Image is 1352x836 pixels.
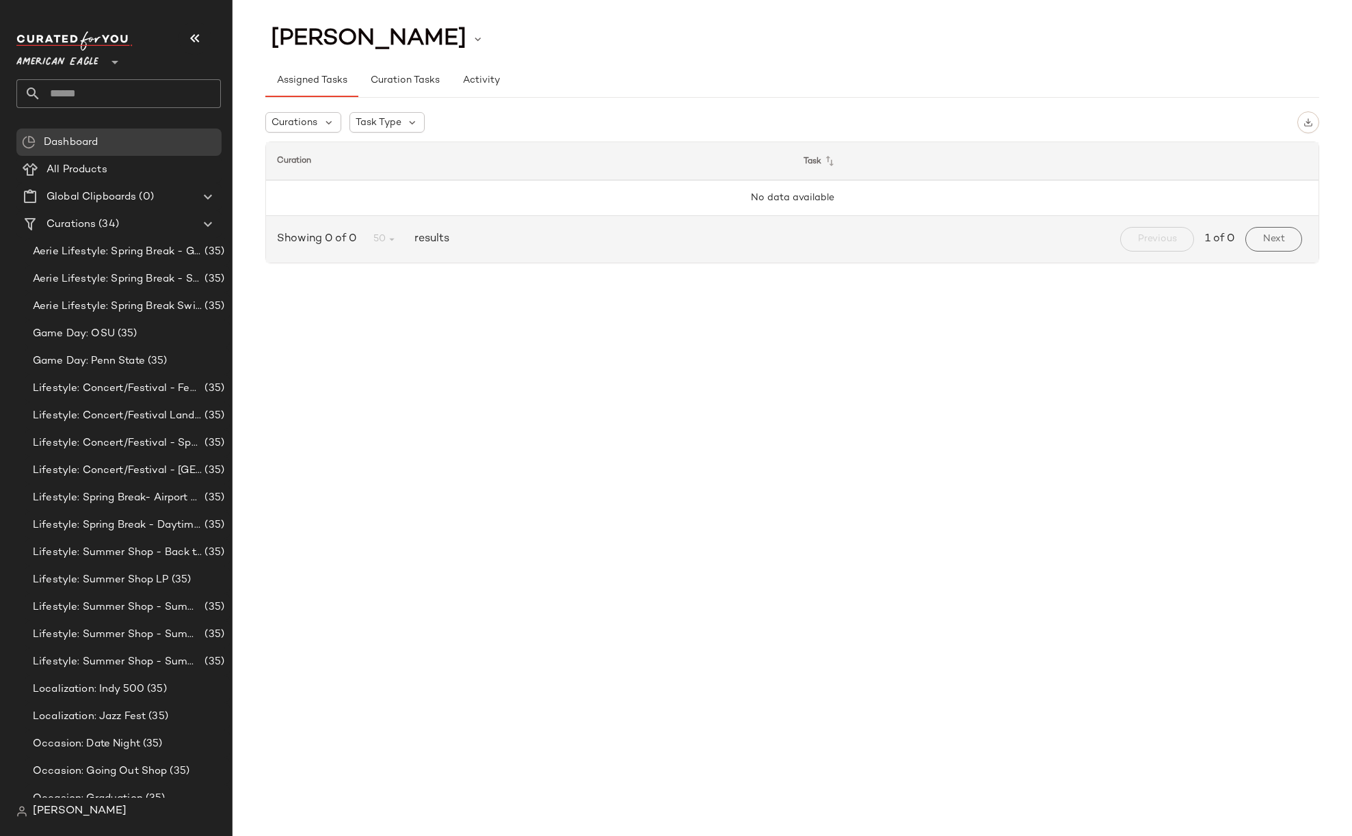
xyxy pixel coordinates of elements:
[169,572,191,588] span: (35)
[47,162,107,178] span: All Products
[33,271,202,287] span: Aerie Lifestyle: Spring Break - Sporty
[33,791,143,807] span: Occasion: Graduation
[33,764,167,779] span: Occasion: Going Out Shop
[1245,227,1302,252] button: Next
[202,490,224,506] span: (35)
[276,75,347,86] span: Assigned Tasks
[33,517,202,533] span: Lifestyle: Spring Break - Daytime Casual
[47,189,136,205] span: Global Clipboards
[202,654,224,670] span: (35)
[33,572,169,588] span: Lifestyle: Summer Shop LP
[462,75,500,86] span: Activity
[202,627,224,643] span: (35)
[16,31,133,51] img: cfy_white_logo.C9jOOHJF.svg
[409,231,449,247] span: results
[33,545,202,561] span: Lifestyle: Summer Shop - Back to School Essentials
[202,463,224,478] span: (35)
[33,299,202,314] span: Aerie Lifestyle: Spring Break Swimsuits Landing Page
[202,271,224,287] span: (35)
[33,682,144,697] span: Localization: Indy 500
[33,326,115,342] span: Game Day: OSU
[33,654,202,670] span: Lifestyle: Summer Shop - Summer Study Sessions
[33,490,202,506] span: Lifestyle: Spring Break- Airport Style
[33,244,202,260] span: Aerie Lifestyle: Spring Break - Girly/Femme
[167,764,189,779] span: (35)
[33,709,146,725] span: Localization: Jazz Fest
[202,244,224,260] span: (35)
[202,545,224,561] span: (35)
[144,682,167,697] span: (35)
[33,463,202,478] span: Lifestyle: Concert/Festival - [GEOGRAPHIC_DATA]
[202,435,224,451] span: (35)
[33,803,127,820] span: [PERSON_NAME]
[33,599,202,615] span: Lifestyle: Summer Shop - Summer Abroad
[202,299,224,314] span: (35)
[33,408,202,424] span: Lifestyle: Concert/Festival Landing Page
[202,517,224,533] span: (35)
[202,599,224,615] span: (35)
[793,142,1319,180] th: Task
[356,116,401,130] span: Task Type
[33,435,202,451] span: Lifestyle: Concert/Festival - Sporty
[202,408,224,424] span: (35)
[145,353,168,369] span: (35)
[96,217,119,232] span: (34)
[16,806,27,817] img: svg%3e
[143,791,165,807] span: (35)
[271,116,317,130] span: Curations
[44,135,98,150] span: Dashboard
[1303,118,1313,127] img: svg%3e
[22,135,36,149] img: svg%3e
[33,381,202,396] span: Lifestyle: Concert/Festival - Femme
[1205,231,1234,247] span: 1 of 0
[16,46,98,71] span: American Eagle
[146,709,168,725] span: (35)
[271,26,466,52] span: [PERSON_NAME]
[369,75,439,86] span: Curation Tasks
[1262,234,1285,245] span: Next
[136,189,153,205] span: (0)
[33,353,145,369] span: Game Day: Penn State
[140,736,163,752] span: (35)
[266,180,1318,216] td: No data available
[33,627,202,643] span: Lifestyle: Summer Shop - Summer Internship
[33,736,140,752] span: Occasion: Date Night
[266,142,793,180] th: Curation
[115,326,137,342] span: (35)
[277,231,362,247] span: Showing 0 of 0
[202,381,224,396] span: (35)
[47,217,96,232] span: Curations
